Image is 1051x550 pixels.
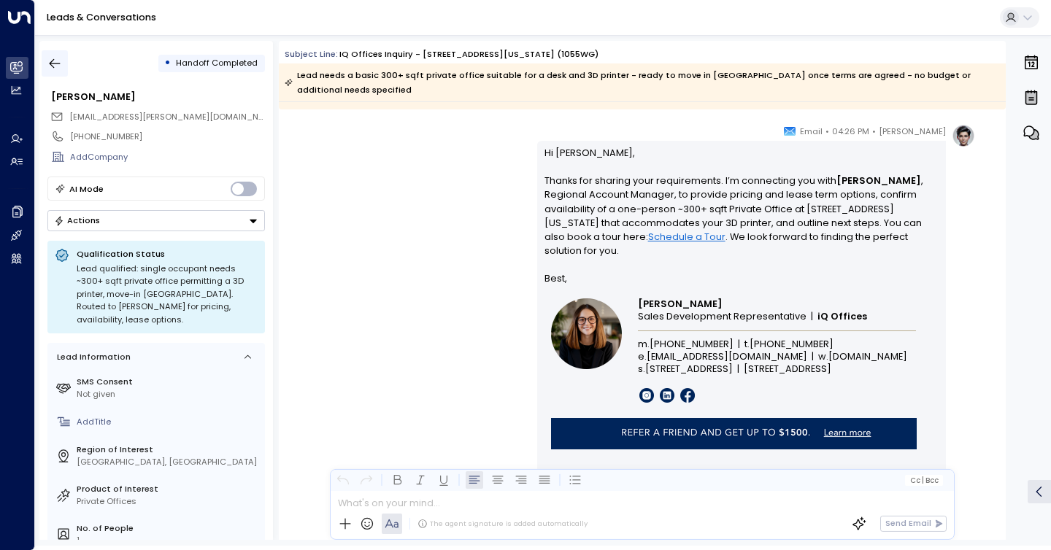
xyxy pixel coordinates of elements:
[836,174,921,187] strong: [PERSON_NAME]
[51,90,264,104] div: [PERSON_NAME]
[737,363,739,375] font: |
[828,351,907,363] a: [DOMAIN_NAME]
[811,310,813,322] font: |
[77,388,260,400] div: Not given
[744,338,750,350] span: t.
[638,338,650,350] span: m.
[648,230,725,244] a: Schedule a Tour
[800,124,823,139] span: Email
[750,338,834,350] a: [PHONE_NUMBER]
[285,48,338,60] span: Subject Line:
[164,53,171,74] div: •
[69,111,279,123] span: [EMAIL_ADDRESS][PERSON_NAME][DOMAIN_NAME]
[176,57,258,69] span: Handoff Completed
[47,210,265,231] button: Actions
[910,476,939,484] span: Cc Bcc
[77,444,260,456] label: Region of Interest
[952,124,975,147] img: profile-logo.png
[77,456,260,468] div: [GEOGRAPHIC_DATA], [GEOGRAPHIC_DATA]
[738,338,740,350] font: |
[650,338,734,350] a: [PHONE_NUMBER]
[285,68,998,97] div: Lead needs a basic 300+ sqft private office suitable for a desk and 3D printer - ready to move in...
[647,351,807,363] a: [EMAIL_ADDRESS][DOMAIN_NAME]
[872,124,876,139] span: •
[638,298,723,310] span: [PERSON_NAME]
[77,495,260,508] div: Private Offices
[339,48,598,61] div: iQ Offices Inquiry - [STREET_ADDRESS][US_STATE] (1055WG)
[77,522,260,535] label: No. of People
[832,124,869,139] span: 04:26 PM
[544,271,939,285] p: Best,
[825,124,829,139] span: •
[77,483,260,495] label: Product of Interest
[334,471,352,489] button: Undo
[47,210,265,231] div: Button group with a nested menu
[70,131,264,143] div: [PHONE_NUMBER]
[77,376,260,388] label: SMS Consent
[70,151,264,163] div: AddCompany
[77,248,258,260] p: Qualification Status
[812,350,814,363] font: |
[54,215,100,225] div: Actions
[922,476,924,484] span: |
[638,363,645,375] span: s.
[638,351,647,363] span: e.
[817,311,867,322] a: iQ Offices
[818,351,828,363] span: w.
[69,182,104,196] div: AI Mode
[544,146,939,272] p: Hi [PERSON_NAME], Thanks for sharing your requirements. I’m connecting you with , Regional Accoun...
[47,11,156,23] a: Leads & Conversations
[905,475,943,486] button: Cc|Bcc
[417,519,588,529] div: The agent signature is added automatically
[358,471,375,489] button: Redo
[77,534,260,546] div: 1
[53,351,131,363] div: Lead Information
[638,311,806,322] span: Sales Development Representative
[744,363,831,375] span: [STREET_ADDRESS]
[879,124,946,139] span: [PERSON_NAME]
[69,111,265,123] span: shirak.kevorkian@gmail.com
[645,363,733,375] span: [STREET_ADDRESS]
[77,416,260,428] div: AddTitle
[77,263,258,327] div: Lead qualified: single occupant needs ~300+ sqft private office permitting a 3D printer, move-in ...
